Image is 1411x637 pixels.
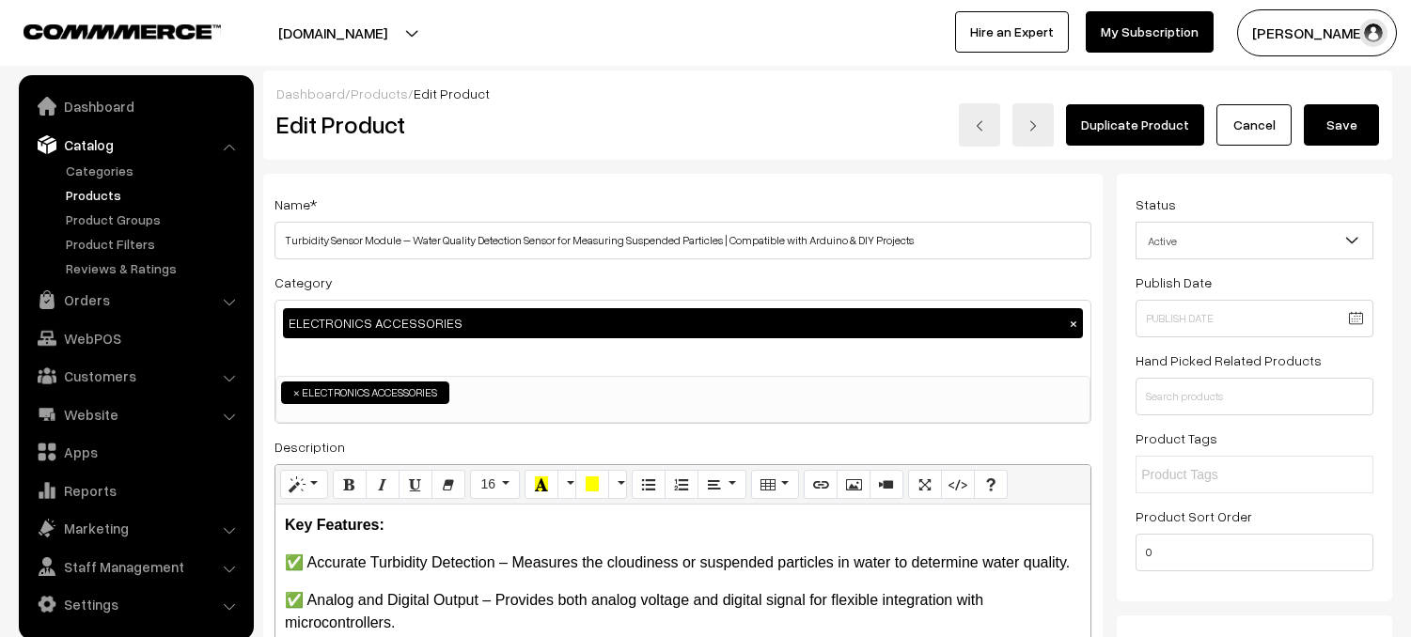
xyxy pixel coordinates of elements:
label: Status [1136,194,1176,214]
button: Style [280,470,328,500]
input: Search products [1136,378,1373,415]
h2: Edit Product [276,110,719,139]
button: Help [974,470,1008,500]
label: Description [274,437,345,457]
button: Remove Font Style (⌘+\) [431,470,465,500]
a: Staff Management [24,550,247,583]
button: Recent Color [525,470,558,500]
label: Product Tags [1136,428,1217,448]
button: Picture [837,470,870,500]
p: ✅ Analog and Digital Output – Provides both analog voltage and digital signal for flexible integr... [285,589,1081,634]
label: Publish Date [1136,272,1212,292]
label: Hand Picked Related Products [1136,350,1322,370]
img: COMMMERCE [24,24,221,39]
a: Reviews & Ratings [61,258,247,278]
b: Key Features: [285,517,384,533]
button: Ordered list (⌘+⇧+NUM8) [665,470,698,500]
button: Full Screen [908,470,942,500]
button: Video [870,470,903,500]
a: Cancel [1216,104,1292,146]
a: Customers [24,359,247,393]
button: [PERSON_NAME] [1237,9,1397,56]
a: My Subscription [1086,11,1214,53]
a: Categories [61,161,247,180]
button: Code View [941,470,975,500]
a: WebPOS [24,321,247,355]
button: More Color [608,470,627,500]
img: right-arrow.png [1027,120,1039,132]
button: Link (⌘+K) [804,470,838,500]
a: Duplicate Product [1066,104,1204,146]
div: / / [276,84,1379,103]
a: COMMMERCE [24,19,188,41]
a: Apps [24,435,247,469]
a: Dashboard [276,85,345,101]
a: Products [351,85,408,101]
button: Bold (⌘+B) [333,470,367,500]
div: ELECTRONICS ACCESSORIES [283,308,1083,338]
button: Underline (⌘+U) [399,470,432,500]
a: Products [61,185,247,205]
a: Orders [24,283,247,317]
input: Enter Number [1136,534,1373,571]
a: Settings [24,587,247,621]
img: left-arrow.png [974,120,985,132]
input: Publish Date [1136,300,1373,337]
a: Catalog [24,128,247,162]
label: Name [274,194,317,214]
span: Edit Product [414,85,490,101]
img: user [1359,19,1387,47]
span: 16 [480,476,495,491]
label: Product Sort Order [1136,506,1252,526]
a: Dashboard [24,89,247,123]
input: Name [274,222,1091,259]
button: More Color [557,470,576,500]
span: Active [1136,222,1373,259]
button: Paragraph [698,470,745,500]
button: Font Size [470,470,520,500]
button: × [1065,315,1082,332]
button: Table [751,470,799,500]
span: Active [1137,225,1372,257]
p: ✅ Accurate Turbidity Detection – Measures the cloudiness or suspended particles in water to deter... [285,552,1081,574]
button: [DOMAIN_NAME] [212,9,453,56]
button: Unordered list (⌘+⇧+NUM7) [632,470,666,500]
button: Background Color [575,470,609,500]
input: Product Tags [1141,465,1306,485]
button: Save [1304,104,1379,146]
a: Reports [24,474,247,507]
a: Marketing [24,511,247,545]
button: Italic (⌘+I) [366,470,400,500]
a: Product Filters [61,234,247,254]
a: Product Groups [61,210,247,229]
a: Website [24,397,247,431]
a: Hire an Expert [955,11,1069,53]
